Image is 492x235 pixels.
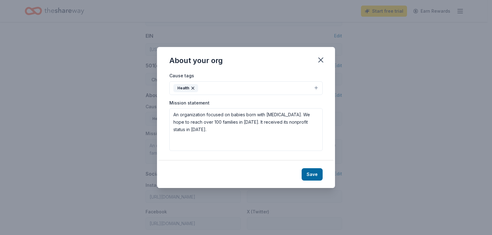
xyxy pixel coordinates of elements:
button: Health [169,81,323,95]
button: Save [302,168,323,181]
div: About your org [169,56,223,66]
div: Health [173,84,198,92]
label: Mission statement [169,100,210,106]
textarea: An organization focused on babies born with [MEDICAL_DATA]. We hope to reach over 100 families in... [169,108,323,151]
label: Cause tags [169,73,194,79]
